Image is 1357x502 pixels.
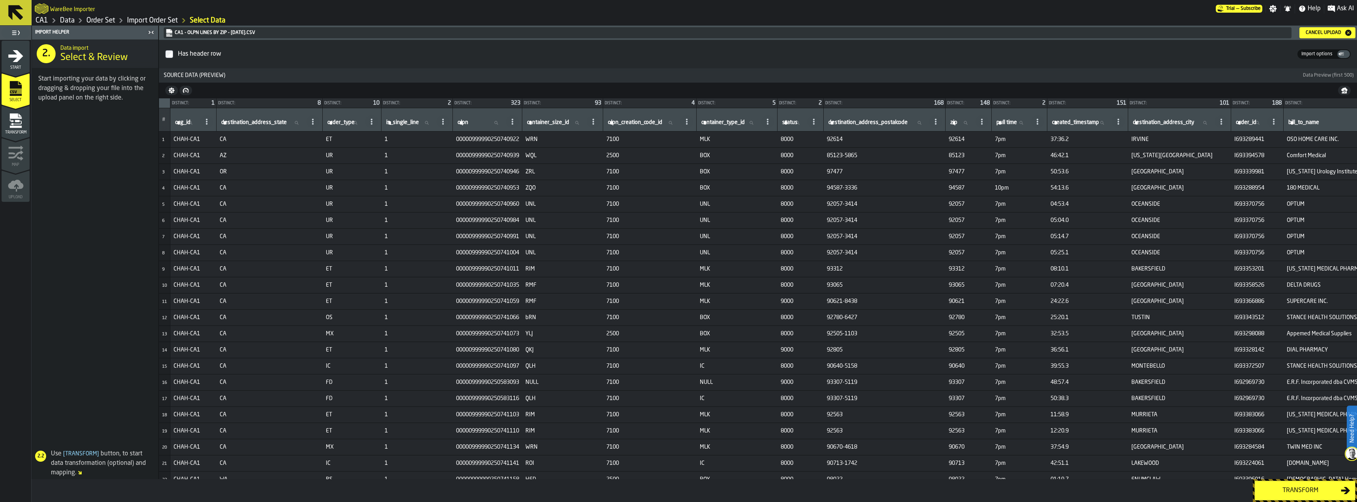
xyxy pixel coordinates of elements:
span: 92057-3414 [827,217,942,224]
span: UR [326,201,378,207]
span: 4 [692,100,695,106]
a: link-to-/wh/i/76e2a128-1b54-4d66-80d4-05ae4c277723/data [60,16,75,25]
div: Cancel Upload [1303,30,1344,36]
span: 7100 [606,217,693,224]
span: Source Data (Preview) [161,72,1301,79]
span: 151 [1117,100,1126,106]
span: 00000999990250740922 [456,136,519,143]
span: 1 [385,152,450,159]
span: label [386,119,419,126]
div: StatList-item-Distinct: [603,98,696,108]
input: label [456,118,505,128]
span: CHAH-CA1 [174,201,213,207]
span: 7pm [995,217,1044,224]
span: 92057 [949,233,989,240]
a: link-to-/wh/i/76e2a128-1b54-4d66-80d4-05ae4c277723 [36,16,48,25]
span: UNL [700,201,774,207]
span: label [221,119,287,126]
span: [GEOGRAPHIC_DATA] [1131,185,1228,191]
input: label [781,118,806,128]
span: 7pm [995,201,1044,207]
input: label [1050,118,1110,128]
span: 97477 [949,169,989,175]
div: StatList-item-Distinct: [1231,98,1283,108]
span: 8000 [781,217,821,224]
span: OCEANSIDE [1131,217,1228,224]
label: Need Help? [1348,406,1356,451]
span: 188 [1272,100,1282,106]
span: Transform [62,451,101,457]
li: menu Start [2,41,30,72]
span: 8000 [781,266,821,272]
span: 93312 [949,266,989,272]
span: 85123 [949,152,989,159]
span: CHAH-CA1 [174,282,213,288]
span: Select [2,98,30,102]
span: I693339981 [1234,169,1280,175]
span: UNL [525,217,600,224]
div: StatList-item-Distinct: [946,98,991,108]
span: CA [220,250,320,256]
span: Transform [2,130,30,135]
span: 2 [1042,100,1045,106]
span: 7100 [606,250,693,256]
div: StatList-item-Distinct: [522,98,603,108]
div: Distinct: [218,101,314,105]
span: 8 [318,100,321,106]
input: label [220,118,305,128]
span: 92057 [949,217,989,224]
span: 5 [162,203,164,207]
span: OCEANSIDE [1131,201,1228,207]
span: 7100 [606,169,693,175]
div: StatList-item-Distinct: [992,98,1047,108]
span: BAKERSFIELD [1131,266,1228,272]
input: label [326,118,364,128]
input: label [700,118,760,128]
span: ZQO [525,185,600,191]
span: 94587 [949,185,989,191]
span: 1 [385,136,450,143]
span: I693353201 [1234,266,1280,272]
span: 9 [162,267,164,272]
span: 00000999990250740939 [456,152,519,159]
span: I693394578 [1234,152,1280,159]
span: 7100 [606,201,693,207]
span: 1 [385,250,450,256]
span: IRVINE [1131,136,1228,143]
span: label [175,119,191,126]
span: 46:42.1 [1050,152,1125,159]
span: 1 [385,217,450,224]
div: StatList-item-Distinct: [697,98,777,108]
div: Distinct: [779,101,815,105]
span: MLK [700,266,774,272]
div: Import Helper [34,30,146,35]
span: Subscribe [1241,6,1261,11]
input: label [995,118,1030,128]
span: 00000999990250740991 [456,233,519,240]
div: thumb [1337,50,1350,58]
span: 1 [162,138,164,142]
span: 1 [385,185,450,191]
span: 5 [772,100,776,106]
span: label [1052,119,1099,126]
span: 37:36.2 [1050,136,1125,143]
label: button-toggle-Toggle Full Menu [2,27,30,38]
span: CHAH-CA1 [174,136,213,143]
input: label [174,118,199,128]
span: CHAH-CA1 [174,169,213,175]
span: 00000999990250740960 [456,201,519,207]
span: 7pm [995,266,1044,272]
span: CA [220,201,320,207]
div: Distinct: [324,101,370,105]
span: 8000 [781,136,821,143]
span: 7pm [995,152,1044,159]
span: 7pm [995,136,1044,143]
a: link-to-/wh/i/76e2a128-1b54-4d66-80d4-05ae4c277723/data/orders/ [86,16,115,25]
span: Map [2,163,30,167]
label: button-toggle-Settings [1266,5,1280,13]
span: 2 [448,100,451,106]
span: 1 [385,201,450,207]
div: Distinct: [698,101,769,105]
span: 94587-3336 [827,185,942,191]
span: CA1 - OLPN Lines by Zip - Sep 2025.csv [164,27,1292,38]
